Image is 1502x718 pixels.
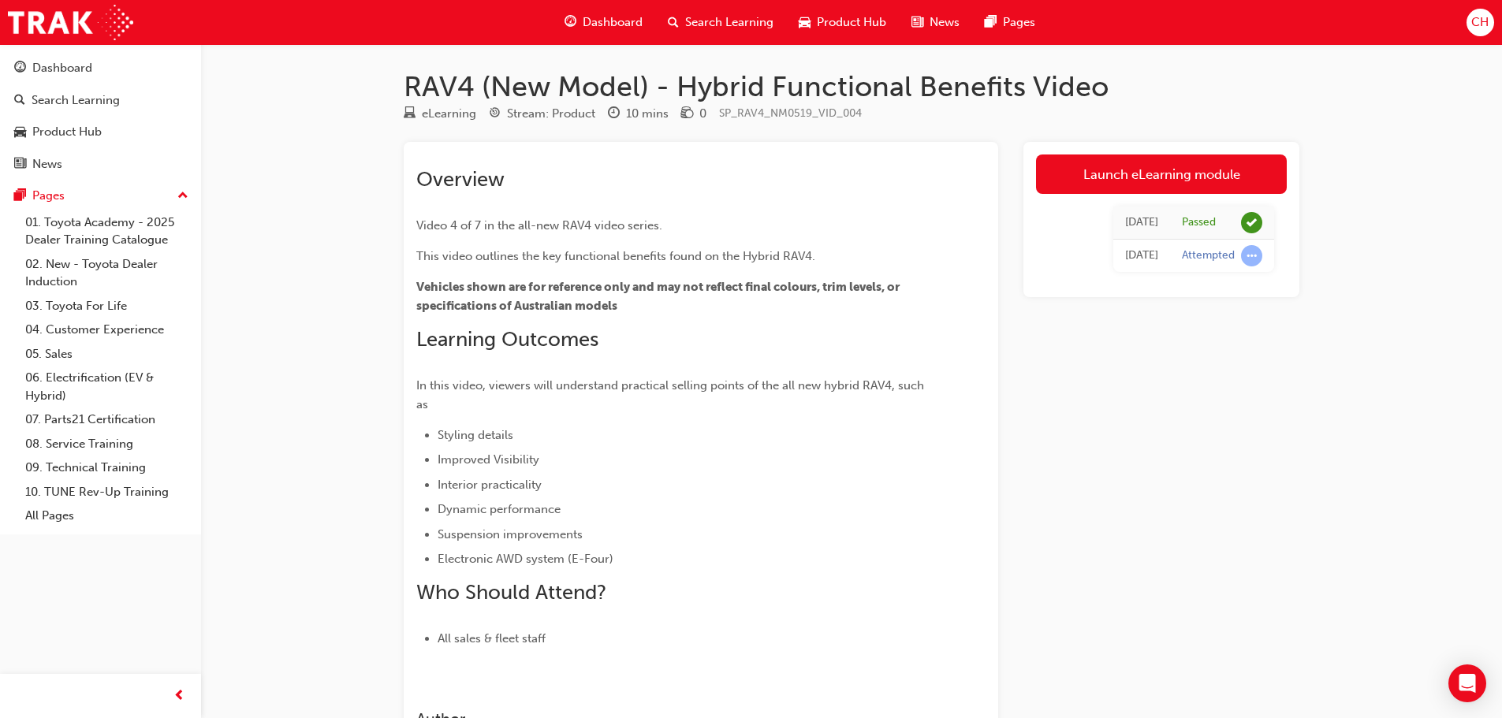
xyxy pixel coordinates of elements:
span: search-icon [14,94,25,108]
div: Wed Oct 01 2025 09:51:40 GMT+1000 (Australian Eastern Standard Time) [1125,247,1158,265]
span: Product Hub [817,13,886,32]
div: eLearning [422,105,476,123]
div: Open Intercom Messenger [1448,664,1486,702]
a: 03. Toyota For Life [19,294,195,318]
span: Who Should Attend? [416,580,606,605]
span: news-icon [911,13,923,32]
div: Price [681,104,706,124]
a: car-iconProduct Hub [786,6,899,39]
div: Passed [1182,215,1216,230]
div: Duration [608,104,669,124]
h1: RAV4 (New Model) - Hybrid Functional Benefits Video [404,69,1299,104]
div: Search Learning [32,91,120,110]
a: news-iconNews [899,6,972,39]
span: Pages [1003,13,1035,32]
a: pages-iconPages [972,6,1048,39]
span: prev-icon [173,686,185,706]
div: Attempted [1182,248,1235,263]
span: Styling details [438,428,513,442]
button: Pages [6,181,195,210]
a: 09. Technical Training [19,456,195,480]
a: All Pages [19,504,195,528]
span: CH [1471,13,1489,32]
div: Product Hub [32,123,102,141]
a: Search Learning [6,86,195,115]
a: 06. Electrification (EV & Hybrid) [19,366,195,407]
span: Electronic AWD system (E-Four) [438,552,613,566]
span: News [930,13,960,32]
span: guage-icon [14,61,26,76]
div: 0 [699,105,706,123]
a: 04. Customer Experience [19,318,195,342]
a: Launch eLearning module [1036,154,1287,194]
span: car-icon [799,13,811,32]
span: Vehicles shown are for reference only and may not reflect final colours, trim levels, or specific... [416,280,902,313]
div: Wed Oct 01 2025 09:52:12 GMT+1000 (Australian Eastern Standard Time) [1125,214,1158,232]
div: Stream [489,104,595,124]
span: Overview [416,167,505,192]
a: News [6,150,195,179]
span: money-icon [681,107,693,121]
span: learningRecordVerb_ATTEMPT-icon [1241,245,1262,266]
span: guage-icon [565,13,576,32]
span: Learning Outcomes [416,327,598,352]
span: Learning resource code [719,106,862,120]
a: 07. Parts21 Certification [19,407,195,432]
div: Type [404,104,476,124]
span: car-icon [14,125,26,140]
button: DashboardSearch LearningProduct HubNews [6,50,195,181]
div: News [32,155,62,173]
button: CH [1467,9,1494,36]
a: Dashboard [6,54,195,83]
div: Dashboard [32,59,92,77]
div: Stream: Product [507,105,595,123]
a: Product Hub [6,117,195,147]
span: pages-icon [985,13,997,32]
span: Search Learning [685,13,773,32]
span: Suspension improvements [438,527,583,541]
span: news-icon [14,158,26,172]
span: Interior practicality [438,478,542,492]
a: 01. Toyota Academy - 2025 Dealer Training Catalogue [19,210,195,252]
img: Trak [8,5,133,40]
a: 02. New - Toyota Dealer Induction [19,252,195,294]
a: 08. Service Training [19,432,195,456]
div: 10 mins [626,105,669,123]
span: In this video, viewers will understand practical selling points of the all new hybrid RAV4, such as [416,378,927,411]
span: Improved Visibility [438,452,539,467]
a: 10. TUNE Rev-Up Training [19,480,195,504]
span: up-icon [177,186,188,206]
a: 05. Sales [19,342,195,366]
div: Pages [32,187,65,205]
a: guage-iconDashboard [552,6,655,39]
span: This video outlines the key functional benefits found on the Hybrid RAV4. [416,249,815,263]
span: pages-icon [14,189,26,203]
span: Video 4 of 7 in the all-new RAV4 video series. [416,218,662,233]
span: Dynamic performance [438,502,561,516]
span: All sales & fleet staff [438,631,546,645]
span: clock-icon [608,107,620,121]
span: search-icon [668,13,679,32]
span: learningRecordVerb_PASS-icon [1241,212,1262,233]
a: search-iconSearch Learning [655,6,786,39]
span: Dashboard [583,13,643,32]
span: learningResourceType_ELEARNING-icon [404,107,416,121]
span: target-icon [489,107,501,121]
